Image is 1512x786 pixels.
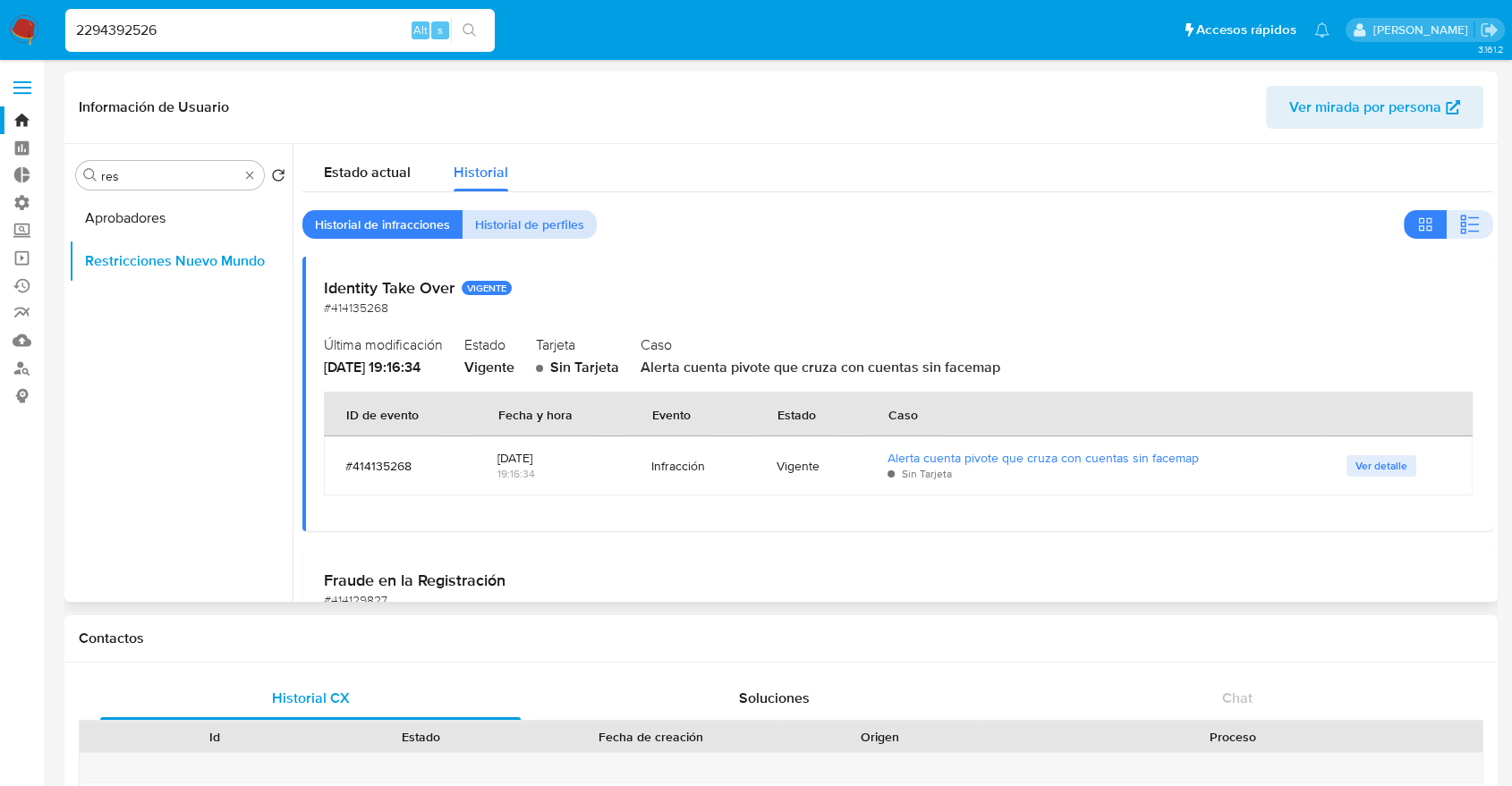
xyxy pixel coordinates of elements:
h1: Contactos [79,630,1483,647]
input: Buscar usuario o caso... [65,19,495,42]
span: Ver mirada por persona [1289,86,1441,129]
span: Accesos rápidos [1196,21,1296,39]
button: Aprobadores [69,197,293,240]
button: Borrar [242,168,257,182]
a: Salir [1480,21,1499,39]
div: Fecha de creación [537,728,764,746]
div: Id [123,728,305,746]
span: Chat [1222,688,1253,708]
h1: Información de Usuario [79,98,229,116]
span: Historial CX [272,688,350,708]
button: search-icon [451,18,488,43]
input: Buscar [101,168,239,184]
button: Ver mirada por persona [1266,86,1483,129]
button: Volver al orden por defecto [271,168,285,188]
div: Estado [330,728,512,746]
button: Restricciones Nuevo Mundo [69,240,293,283]
button: Buscar [83,168,98,182]
span: Alt [413,21,428,38]
div: Origen [789,728,971,746]
p: juan.tosini@mercadolibre.com [1372,21,1474,38]
span: s [437,21,443,38]
span: Soluciones [739,688,810,708]
a: Notificaciones [1314,22,1329,38]
div: Proceso [996,728,1470,746]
